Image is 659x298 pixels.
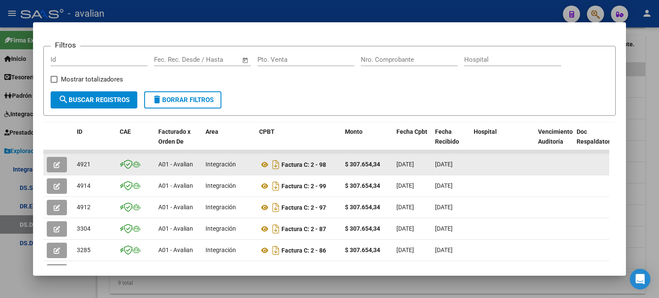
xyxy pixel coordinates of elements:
strong: $ 307.654,34 [345,204,380,211]
datatable-header-cell: Monto [342,123,393,160]
datatable-header-cell: CPBT [256,123,342,160]
strong: Factura C: 2 - 97 [281,204,326,211]
button: Open calendar [240,55,250,65]
span: Buscar Registros [58,96,130,104]
span: 3285 [77,247,91,253]
strong: $ 307.654,34 [345,225,380,232]
i: Descargar documento [270,265,281,279]
span: CAE [120,128,131,135]
span: Doc Respaldatoria [577,128,615,145]
span: A01 - Avalian [158,247,193,253]
datatable-header-cell: Hospital [470,123,535,160]
span: [DATE] [396,182,414,189]
span: Facturado x Orden De [158,128,190,145]
span: A01 - Avalian [158,182,193,189]
span: Mostrar totalizadores [61,74,123,84]
input: Fecha fin [196,56,238,63]
i: Descargar documento [270,244,281,257]
span: ID [77,128,82,135]
span: Area [206,128,218,135]
span: 3304 [77,225,91,232]
i: Descargar documento [270,222,281,236]
div: Open Intercom Messenger [630,269,650,289]
span: 4914 [77,182,91,189]
span: [DATE] [435,204,453,211]
strong: Factura C: 2 - 99 [281,183,326,190]
span: Borrar Filtros [152,96,214,104]
datatable-header-cell: Fecha Cpbt [393,123,432,160]
span: [DATE] [435,225,453,232]
span: Integración [206,204,236,211]
span: [DATE] [396,247,414,253]
span: 4912 [77,204,91,211]
span: Hospital [474,128,497,135]
span: Integración [206,225,236,232]
button: Buscar Registros [51,91,137,108]
datatable-header-cell: Facturado x Orden De [155,123,202,160]
span: [DATE] [435,161,453,168]
span: A01 - Avalian [158,225,193,232]
span: Vencimiento Auditoría [538,128,573,145]
datatable-header-cell: ID [73,123,116,160]
span: Integración [206,182,236,189]
span: [DATE] [396,204,414,211]
i: Descargar documento [270,201,281,214]
strong: Factura C: 2 - 86 [281,247,326,254]
strong: $ 307.654,34 [345,247,380,253]
strong: $ 307.654,34 [345,182,380,189]
span: A01 - Avalian [158,161,193,168]
span: Fecha Recibido [435,128,459,145]
button: Borrar Filtros [144,91,221,108]
span: 4921 [77,161,91,168]
strong: Factura C: 2 - 98 [281,161,326,168]
datatable-header-cell: Doc Respaldatoria [573,123,625,160]
input: Fecha inicio [154,56,189,63]
h3: Filtros [51,39,80,51]
mat-icon: search [58,94,69,105]
i: Descargar documento [270,179,281,193]
span: Integración [206,161,236,168]
strong: Factura C: 2 - 87 [281,226,326,232]
strong: $ 307.654,34 [345,161,380,168]
datatable-header-cell: Vencimiento Auditoría [535,123,573,160]
span: A01 - Avalian [158,204,193,211]
span: [DATE] [396,225,414,232]
span: Monto [345,128,363,135]
i: Descargar documento [270,158,281,172]
datatable-header-cell: CAE [116,123,155,160]
span: Fecha Cpbt [396,128,427,135]
datatable-header-cell: Fecha Recibido [432,123,470,160]
span: Integración [206,247,236,253]
span: [DATE] [435,182,453,189]
span: [DATE] [396,161,414,168]
span: CPBT [259,128,275,135]
datatable-header-cell: Area [202,123,256,160]
span: [DATE] [435,247,453,253]
mat-icon: delete [152,94,162,105]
